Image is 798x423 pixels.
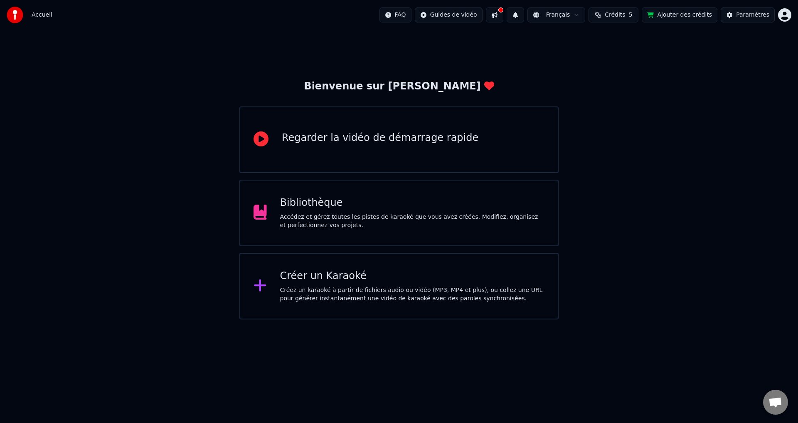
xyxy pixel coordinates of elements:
div: Accédez et gérez toutes les pistes de karaoké que vous avez créées. Modifiez, organisez et perfec... [280,213,545,230]
div: Bibliothèque [280,196,545,210]
div: Créer un Karaoké [280,270,545,283]
span: 5 [629,11,633,19]
nav: breadcrumb [32,11,52,19]
button: FAQ [379,7,411,22]
button: Ajouter des crédits [642,7,717,22]
button: Guides de vidéo [415,7,483,22]
div: Paramètres [736,11,769,19]
button: Paramètres [721,7,775,22]
span: Accueil [32,11,52,19]
img: youka [7,7,23,23]
div: Regarder la vidéo de démarrage rapide [282,131,478,145]
a: Ouvrir le chat [763,390,788,415]
button: Crédits5 [589,7,638,22]
span: Crédits [605,11,625,19]
div: Bienvenue sur [PERSON_NAME] [304,80,494,93]
div: Créez un karaoké à partir de fichiers audio ou vidéo (MP3, MP4 et plus), ou collez une URL pour g... [280,286,545,303]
